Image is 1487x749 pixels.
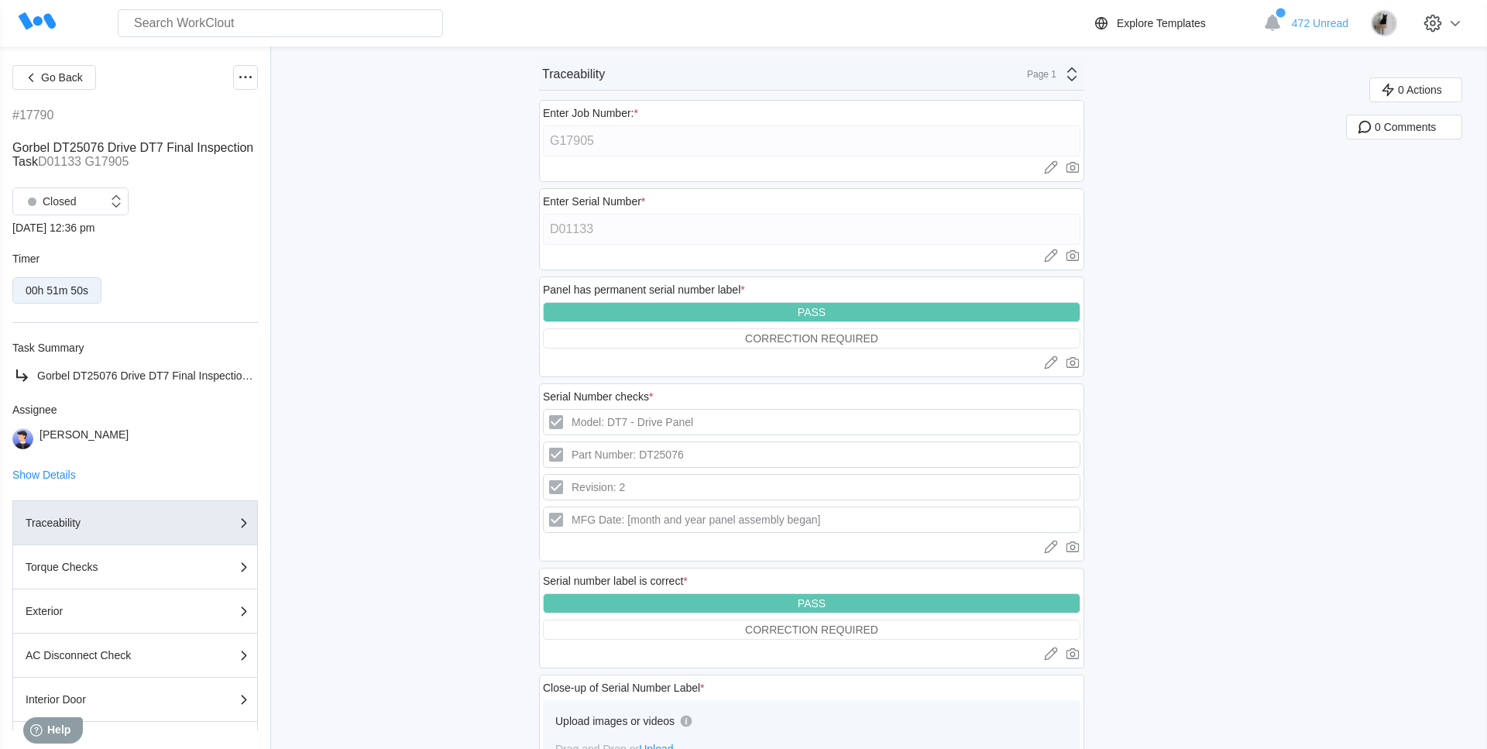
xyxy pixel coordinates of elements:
div: #17790 [12,108,53,122]
div: AC Disconnect Check [26,650,180,661]
div: Timer [12,253,258,265]
div: 00h 51m 50s [26,284,88,297]
div: Interior Door [26,694,180,705]
button: Interior Door [12,678,258,722]
span: Gorbel DT25076 Drive DT7 Final Inspection Task [12,141,253,168]
div: Assignee [12,404,258,416]
div: PASS [798,597,826,610]
button: Traceability [12,500,258,545]
div: Panel has permanent serial number label [543,283,745,296]
div: Traceability [542,67,605,81]
button: 0 Actions [1369,77,1462,102]
button: Torque Checks [12,545,258,589]
label: MFG Date: [month and year panel assembly began] [543,507,1080,533]
div: Enter Serial Number [543,195,645,208]
input: Search WorkClout [118,9,443,37]
div: Traceability [26,517,180,528]
div: Upload images or videos [555,715,675,727]
img: stormageddon_tree.jpg [1371,10,1397,36]
label: Model: DT7 - Drive Panel [543,409,1080,435]
div: CORRECTION REQUIRED [745,624,878,636]
div: [PERSON_NAME] [39,428,129,449]
input: Type here... [543,125,1080,156]
div: CORRECTION REQUIRED [745,332,878,345]
span: 472 Unread [1292,17,1348,29]
span: Go Back [41,72,83,83]
div: Explore Templates [1117,17,1206,29]
img: user-5.png [12,428,33,449]
button: Exterior [12,589,258,634]
div: [DATE] 12:36 pm [12,222,258,234]
button: Go Back [12,65,96,90]
a: Explore Templates [1092,14,1255,33]
div: Serial number label is correct [543,575,688,587]
div: Serial Number checks [543,390,653,403]
span: 0 Comments [1375,122,1436,132]
div: Enter Job Number: [543,107,638,119]
input: Type here... [543,214,1080,245]
mark: D01133 [38,155,81,168]
div: Torque Checks [26,562,180,572]
div: Exterior [26,606,180,617]
span: 0 Actions [1398,84,1442,95]
span: Gorbel DT25076 Drive DT7 Final Inspection Task [37,369,273,382]
div: Close-up of Serial Number Label [543,682,705,694]
button: AC Disconnect Check [12,634,258,678]
div: Page 1 [1018,69,1056,80]
mark: G17905 [84,155,129,168]
button: Show Details [12,469,76,480]
label: Revision: 2 [543,474,1080,500]
div: Closed [21,191,77,212]
div: Task Summary [12,342,258,354]
a: Gorbel DT25076 Drive DT7 Final Inspection Task [12,366,258,385]
button: 0 Comments [1346,115,1462,139]
label: Part Number: DT25076 [543,441,1080,468]
div: PASS [798,306,826,318]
